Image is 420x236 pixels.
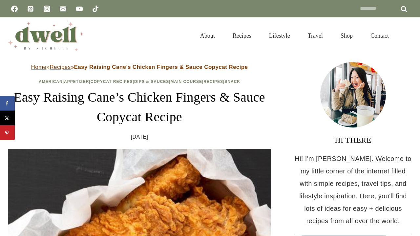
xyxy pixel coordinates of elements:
a: Shop [332,24,362,47]
a: Appetizer [64,79,89,84]
nav: Primary Navigation [191,24,398,47]
a: About [191,24,224,47]
a: Snack [224,79,240,84]
button: View Search Form [401,30,412,41]
strong: Easy Raising Cane’s Chicken Fingers & Sauce Copycat Recipe [74,64,248,70]
a: Lifestyle [260,24,299,47]
span: » » [31,64,248,70]
a: Pinterest [24,2,37,15]
h1: Easy Raising Cane’s Chicken Fingers & Sauce Copycat Recipe [8,88,271,127]
a: Travel [299,24,332,47]
span: | | | | | | [39,79,240,84]
a: Email [56,2,70,15]
img: DWELL by michelle [8,21,83,51]
a: Contact [362,24,398,47]
a: YouTube [73,2,86,15]
time: [DATE] [131,132,148,142]
a: American [39,79,63,84]
p: Hi! I'm [PERSON_NAME]. Welcome to my little corner of the internet filled with simple recipes, tr... [294,152,412,227]
a: Copycat Recipes [91,79,133,84]
h3: HI THERE [294,134,412,146]
a: Facebook [8,2,21,15]
a: Recipes [50,64,71,70]
a: Recipes [203,79,223,84]
a: Home [31,64,47,70]
a: Dips & Sauces [134,79,169,84]
a: Recipes [224,24,260,47]
a: TikTok [89,2,102,15]
a: Main Course [171,79,202,84]
a: Instagram [40,2,53,15]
